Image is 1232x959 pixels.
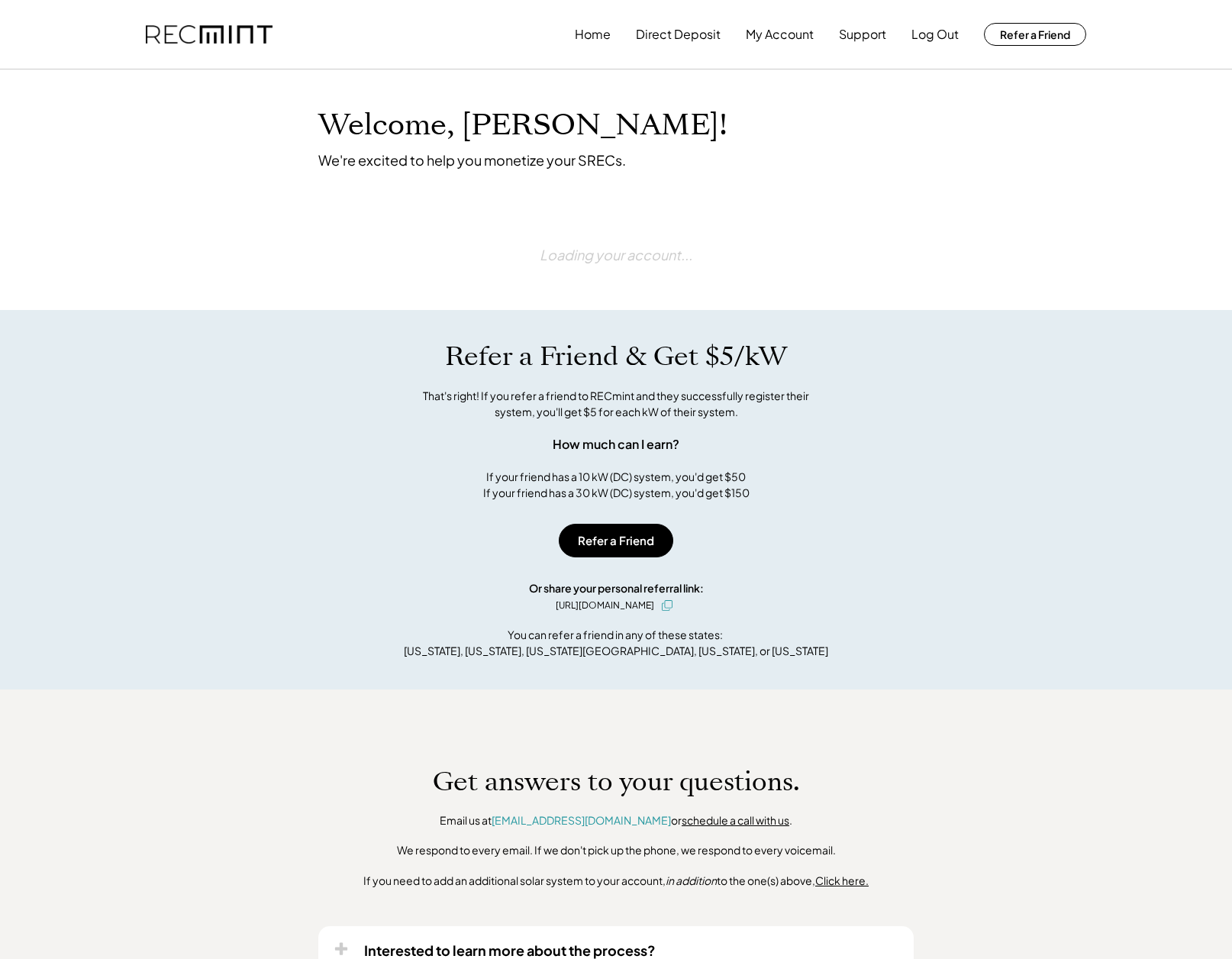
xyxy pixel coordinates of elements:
div: Or share your personal referral link: [529,580,704,596]
div: We respond to every email. If we don't pick up the phone, we respond to every voicemail. [397,843,836,858]
div: Interested to learn more about the process? [364,941,656,959]
button: Direct Deposit [636,19,721,50]
div: How much can I earn? [553,435,679,454]
button: Support [839,19,886,50]
div: [URL][DOMAIN_NAME] [556,599,654,612]
em: in addition [666,873,717,887]
button: Home [575,19,611,50]
button: Refer a Friend [984,23,1086,46]
div: Loading your account... [540,207,692,302]
div: You can refer a friend in any of these states: [US_STATE], [US_STATE], [US_STATE][GEOGRAPHIC_DATA... [404,627,828,659]
img: recmint-logotype%403x.png [146,25,273,44]
h1: Welcome, [PERSON_NAME]! [318,108,727,144]
div: If your friend has a 10 kW (DC) system, you'd get $50 If your friend has a 30 kW (DC) system, you... [483,469,750,501]
a: [EMAIL_ADDRESS][DOMAIN_NAME] [492,813,671,827]
button: My Account [746,19,814,50]
div: We're excited to help you monetize your SRECs. [318,151,626,169]
h1: Get answers to your questions. [433,766,800,798]
a: schedule a call with us [682,813,789,827]
u: Click here. [815,873,869,887]
h1: Refer a Friend & Get $5/kW [445,341,787,373]
button: click to copy [658,596,676,615]
div: If you need to add an additional solar system to your account, to the one(s) above, [363,873,869,889]
div: Email us at or . [440,813,792,828]
div: That's right! If you refer a friend to RECmint and they successfully register their system, you'l... [406,388,826,420]
button: Refer a Friend [559,524,673,557]
button: Log Out [911,19,959,50]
